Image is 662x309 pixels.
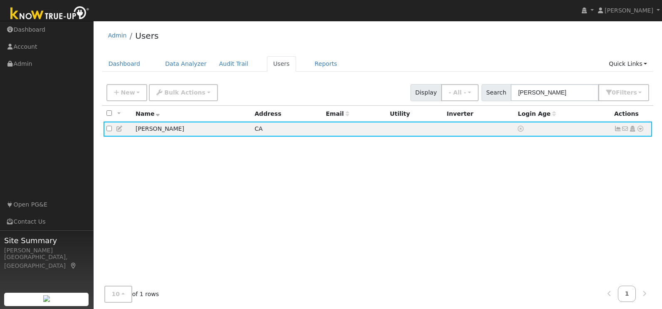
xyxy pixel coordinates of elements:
[6,5,94,23] img: Know True-Up
[616,89,637,96] span: Filter
[254,110,320,118] div: Address
[618,286,636,302] a: 1
[70,262,77,269] a: Map
[135,31,158,41] a: Users
[511,84,599,101] input: Search
[213,56,254,72] a: Audit Trail
[4,246,89,255] div: [PERSON_NAME]
[104,286,159,303] span: of 1 rows
[447,110,512,118] div: Inverter
[102,56,147,72] a: Dashboard
[633,89,637,96] span: s
[637,125,644,133] a: Other actions
[603,56,653,72] a: Quick Links
[598,84,649,101] button: 0Filters
[116,125,124,132] a: Edit User
[410,84,442,101] span: Display
[112,291,120,297] span: 10
[121,89,135,96] span: New
[133,122,252,137] td: [PERSON_NAME]
[614,125,622,132] a: Not connected
[106,84,148,101] button: New
[390,110,441,118] div: Utility
[326,110,349,117] span: Email
[108,32,127,39] a: Admin
[614,110,649,118] div: Actions
[149,84,217,101] button: Bulk Actions
[629,125,636,132] a: Login As
[605,7,653,14] span: [PERSON_NAME]
[441,84,479,101] button: - All -
[309,56,343,72] a: Reports
[482,84,511,101] span: Search
[518,110,556,117] span: Days since last login
[159,56,213,72] a: Data Analyzer
[136,110,160,117] span: Name
[4,253,89,270] div: [GEOGRAPHIC_DATA], [GEOGRAPHIC_DATA]
[164,89,205,96] span: Bulk Actions
[518,125,525,132] a: No login access
[43,295,50,302] img: retrieve
[4,235,89,246] span: Site Summary
[104,286,132,303] button: 10
[252,122,323,137] td: CA
[267,56,296,72] a: Users
[622,126,629,132] i: No email address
